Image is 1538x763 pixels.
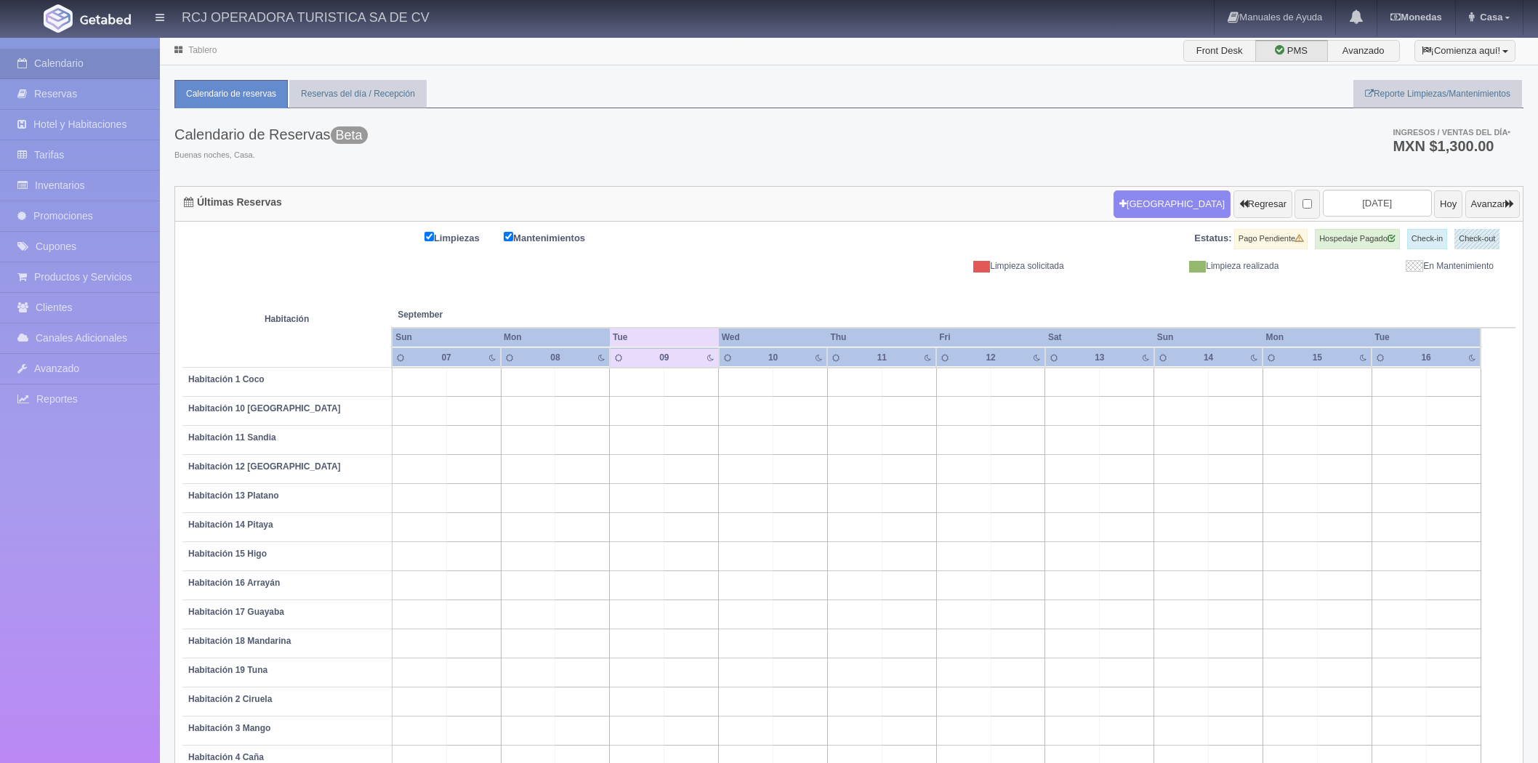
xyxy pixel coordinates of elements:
th: Thu [827,328,936,347]
label: Check-out [1454,229,1499,249]
span: September [398,309,604,321]
input: Limpiezas [424,232,434,241]
a: Calendario de reservas [174,80,288,108]
th: Mon [1263,328,1372,347]
div: Limpieza solicitada [860,260,1075,272]
b: Habitación 14 Pitaya [188,520,273,530]
h3: Calendario de Reservas [174,126,368,142]
input: Mantenimientos [504,232,513,241]
b: Habitación 15 Higo [188,549,267,559]
b: Habitación 2 Ciruela [188,694,272,704]
button: Regresar [1233,190,1292,218]
div: 16 [1409,352,1444,364]
b: Habitación 17 Guayaba [188,607,284,617]
b: Habitación 12 [GEOGRAPHIC_DATA] [188,461,341,472]
b: Habitación 18 Mandarina [188,636,291,646]
div: En Mantenimiento [1289,260,1505,272]
b: Habitación 11 Sandia [188,432,276,443]
label: Front Desk [1183,40,1256,62]
div: 14 [1191,352,1225,364]
b: Habitación 3 Mango [188,723,270,733]
h4: RCJ OPERADORA TURISTICA SA DE CV [182,7,430,25]
div: 11 [865,352,899,364]
label: Pago Pendiente [1234,229,1308,249]
th: Tue [1372,328,1481,347]
img: Getabed [80,14,131,25]
img: Getabed [44,4,73,33]
div: 13 [1083,352,1117,364]
b: Habitación 1 Coco [188,374,265,384]
button: Hoy [1434,190,1462,218]
a: Reservas del día / Recepción [289,80,427,108]
button: Avanzar [1465,190,1520,218]
div: 10 [756,352,790,364]
b: Habitación 4 Caña [188,752,264,762]
h4: Últimas Reservas [184,197,282,208]
div: 15 [1300,352,1334,364]
h3: MXN $1,300.00 [1393,139,1510,153]
div: 12 [974,352,1008,364]
span: Casa [1476,12,1502,23]
label: Mantenimientos [504,229,607,246]
label: Hospedaje Pagado [1315,229,1400,249]
strong: Habitación [265,315,309,325]
th: Tue [610,328,719,347]
button: ¡Comienza aquí! [1414,40,1515,62]
div: 07 [430,352,464,364]
div: 08 [539,352,573,364]
span: Ingresos / Ventas del día [1393,128,1510,137]
b: Habitación 19 Tuna [188,665,267,675]
label: Check-in [1407,229,1447,249]
div: 09 [648,352,682,364]
th: Sun [1154,328,1263,347]
th: Sat [1045,328,1154,347]
span: Buenas noches, Casa. [174,150,368,161]
a: Reporte Limpiezas/Mantenimientos [1353,80,1522,108]
th: Sun [392,328,501,347]
label: PMS [1255,40,1328,62]
b: Habitación 13 Platano [188,490,279,501]
th: Fri [936,328,1045,347]
b: Habitación 10 [GEOGRAPHIC_DATA] [188,403,341,413]
a: Tablero [188,45,217,55]
div: Limpieza realizada [1075,260,1290,272]
label: Limpiezas [424,229,502,246]
label: Estatus: [1194,232,1231,246]
label: Avanzado [1327,40,1400,62]
b: Monedas [1390,12,1441,23]
th: Mon [501,328,610,347]
b: Habitación 16 Arrayán [188,578,280,588]
span: Beta [331,126,368,144]
th: Wed [719,328,828,347]
button: [GEOGRAPHIC_DATA] [1114,190,1231,218]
